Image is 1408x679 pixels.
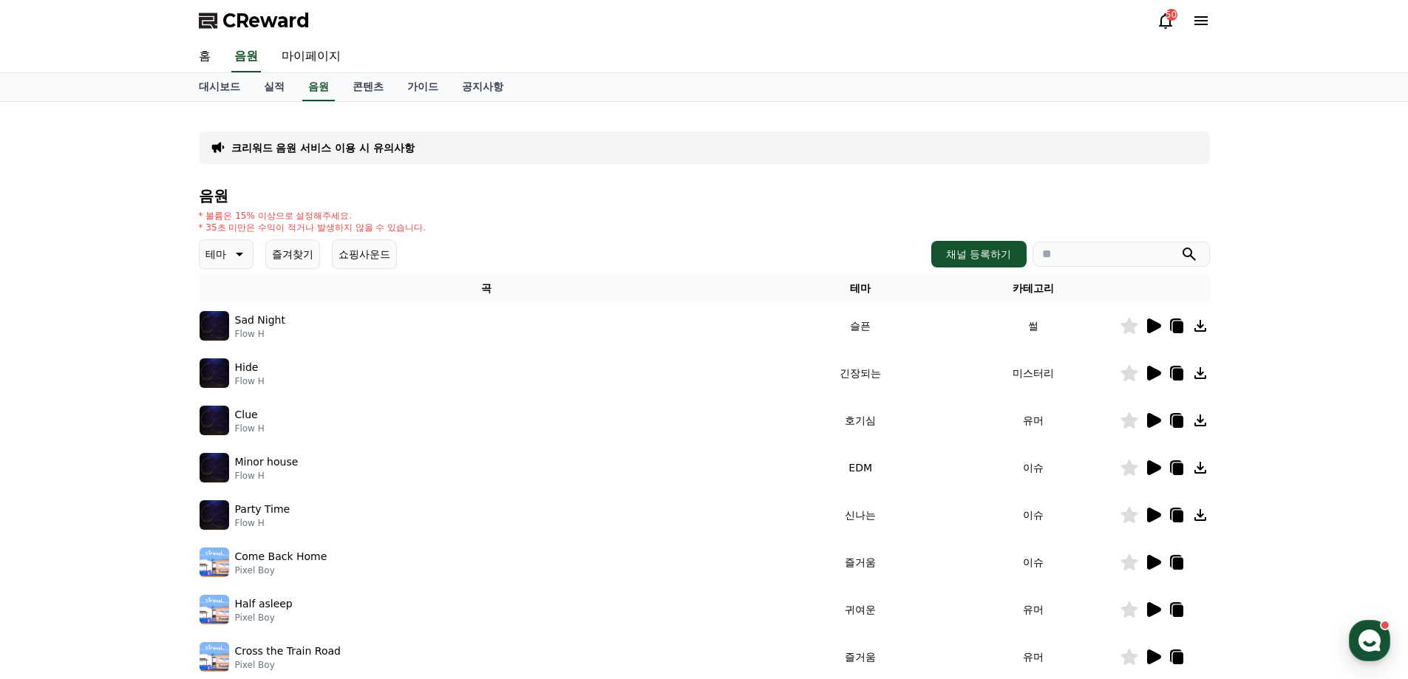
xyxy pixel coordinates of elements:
td: 즐거움 [774,539,947,586]
img: music [200,500,229,530]
div: 50 [1166,9,1177,21]
a: 음원 [302,73,335,101]
td: 신나는 [774,491,947,539]
p: 테마 [205,244,226,265]
img: music [200,358,229,388]
h4: 음원 [199,188,1210,204]
td: 유머 [947,586,1120,633]
p: Sad Night [235,313,285,328]
a: 크리워드 음원 서비스 이용 시 유의사항 [231,140,415,155]
p: Pixel Boy [235,564,327,576]
a: 홈 [187,41,222,72]
td: 이슈 [947,539,1120,586]
td: 미스터리 [947,349,1120,397]
a: 가이드 [395,73,450,101]
p: Flow H [235,470,299,482]
td: 슬픈 [774,302,947,349]
a: CReward [199,9,310,33]
a: 실적 [252,73,296,101]
img: music [200,595,229,624]
td: EDM [774,444,947,491]
td: 썰 [947,302,1120,349]
a: 음원 [231,41,261,72]
img: music [200,453,229,482]
button: 테마 [199,239,254,269]
p: Pixel Boy [235,659,341,671]
td: 유머 [947,397,1120,444]
p: Minor house [235,454,299,470]
img: music [200,406,229,435]
td: 호기심 [774,397,947,444]
td: 이슈 [947,491,1120,539]
td: 귀여운 [774,586,947,633]
th: 곡 [199,275,775,302]
a: 콘텐츠 [341,73,395,101]
a: 대시보드 [187,73,252,101]
td: 긴장되는 [774,349,947,397]
p: Flow H [235,517,290,529]
p: Flow H [235,375,265,387]
img: music [200,547,229,577]
th: 테마 [774,275,947,302]
p: Come Back Home [235,549,327,564]
p: Half asleep [235,596,293,612]
th: 카테고리 [947,275,1120,302]
img: music [200,642,229,672]
img: music [200,311,229,341]
p: * 볼륨은 15% 이상으로 설정해주세요. [199,210,426,222]
p: Cross the Train Road [235,644,341,659]
p: Clue [235,407,258,423]
span: CReward [222,9,310,33]
button: 채널 등록하기 [931,241,1026,267]
a: 50 [1157,12,1174,30]
button: 즐겨찾기 [265,239,320,269]
p: Flow H [235,328,285,340]
p: Hide [235,360,259,375]
p: Pixel Boy [235,612,293,624]
button: 쇼핑사운드 [332,239,397,269]
td: 이슈 [947,444,1120,491]
p: Party Time [235,502,290,517]
p: Flow H [235,423,265,434]
a: 마이페이지 [270,41,353,72]
a: 공지사항 [450,73,515,101]
p: * 35초 미만은 수익이 적거나 발생하지 않을 수 있습니다. [199,222,426,233]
